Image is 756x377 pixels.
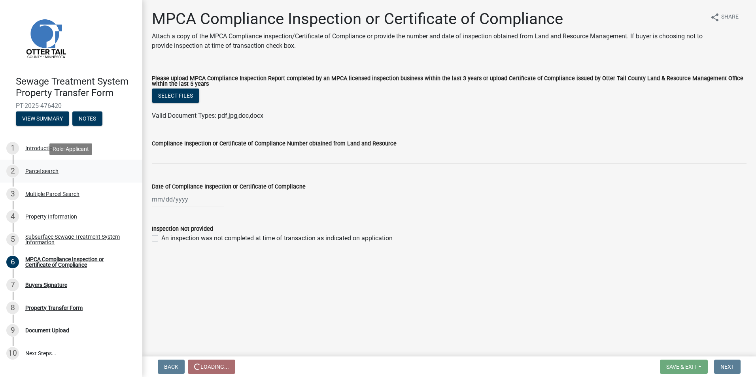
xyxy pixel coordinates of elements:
label: Date of Compliance Inspection or Certificate of Compliacne [152,184,306,190]
div: 4 [6,210,19,223]
button: Next [714,360,741,374]
div: Introduction [25,145,56,151]
span: Valid Document Types: pdf,jpg,doc,docx [152,112,263,119]
p: Attach a copy of the MPCA Compliance inspection/Certificate of Compliance or provide the number a... [152,32,704,51]
div: 10 [6,347,19,360]
div: Parcel search [25,168,59,174]
div: 2 [6,165,19,177]
div: 5 [6,233,19,246]
span: Share [721,13,739,22]
span: Back [164,364,178,370]
wm-modal-confirm: Summary [16,116,69,122]
div: 7 [6,279,19,291]
button: Loading... [188,360,235,374]
span: PT-2025-476420 [16,102,127,109]
div: Property Transfer Form [25,305,83,311]
label: Please upload MPCA Compliance Inspection Report completed by an MPCA licensed inspection business... [152,76,747,87]
h4: Sewage Treatment System Property Transfer Form [16,76,136,99]
div: MPCA Compliance Inspection or Certificate of Compliance [25,256,130,268]
i: share [710,13,720,22]
div: 1 [6,142,19,155]
div: Multiple Parcel Search [25,191,79,197]
button: Notes [72,111,102,126]
div: 9 [6,324,19,337]
div: 3 [6,188,19,200]
span: Next [720,364,734,370]
button: Save & Exit [660,360,708,374]
button: shareShare [704,9,745,25]
div: Property Information [25,214,77,219]
div: 6 [6,256,19,268]
img: Otter Tail County, Minnesota [16,8,75,68]
h1: MPCA Compliance Inspection or Certificate of Compliance [152,9,704,28]
div: Role: Applicant [49,143,92,155]
div: Buyers Signature [25,282,67,288]
span: Loading... [200,364,229,370]
label: Compliance Inspection or Certificate of Compliance Number obtained from Land and Resource [152,141,397,147]
wm-modal-confirm: Notes [72,116,102,122]
div: Subsurface Sewage Treatment System Information [25,234,130,245]
div: Document Upload [25,328,69,333]
input: mm/dd/yyyy [152,191,224,207]
label: An inspection was not completed at time of transaction as indicated on application [161,234,393,243]
div: 8 [6,302,19,314]
label: Inspection Not provided [152,226,213,232]
button: Select files [152,89,199,103]
span: Save & Exit [666,364,697,370]
button: View Summary [16,111,69,126]
button: Back [158,360,185,374]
